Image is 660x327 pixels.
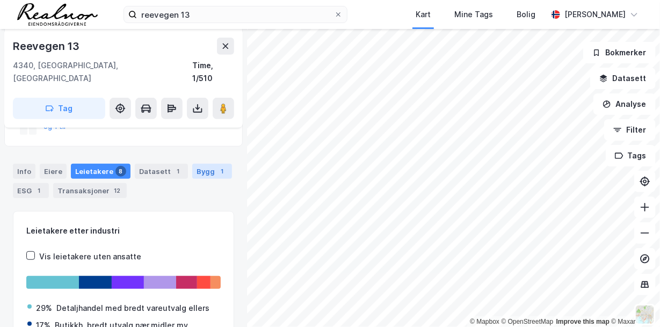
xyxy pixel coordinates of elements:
[137,6,334,23] input: Søk på adresse, matrikkel, gårdeiere, leietakere eller personer
[416,8,431,21] div: Kart
[71,164,130,179] div: Leietakere
[135,164,188,179] div: Datasett
[606,145,656,166] button: Tags
[606,275,660,327] div: Kontrollprogram for chat
[13,98,105,119] button: Tag
[17,3,98,26] img: realnor-logo.934646d98de889bb5806.png
[40,164,67,179] div: Eiere
[34,185,45,196] div: 1
[39,250,141,263] div: Vis leietakere uten ansatte
[217,166,228,177] div: 1
[454,8,493,21] div: Mine Tags
[112,185,122,196] div: 12
[517,8,535,21] div: Bolig
[13,38,82,55] div: Reevegen 13
[173,166,184,177] div: 1
[470,318,499,325] a: Mapbox
[606,275,660,327] iframe: Chat Widget
[593,93,656,115] button: Analyse
[53,183,127,198] div: Transaksjoner
[604,119,656,141] button: Filter
[56,302,209,315] div: Detaljhandel med bredt vareutvalg ellers
[583,42,656,63] button: Bokmerker
[502,318,554,325] a: OpenStreetMap
[564,8,626,21] div: [PERSON_NAME]
[26,224,221,237] div: Leietakere etter industri
[115,166,126,177] div: 8
[13,164,35,179] div: Info
[36,302,52,315] div: 29%
[193,59,234,85] div: Time, 1/510
[590,68,656,89] button: Datasett
[192,164,232,179] div: Bygg
[13,59,193,85] div: 4340, [GEOGRAPHIC_DATA], [GEOGRAPHIC_DATA]
[556,318,610,325] a: Improve this map
[13,183,49,198] div: ESG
